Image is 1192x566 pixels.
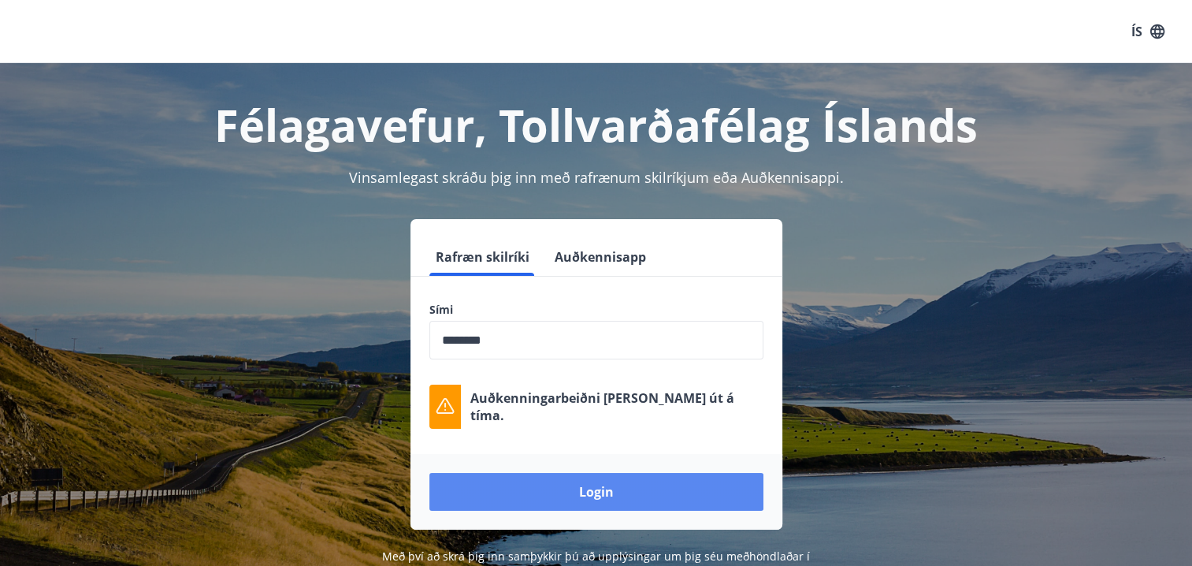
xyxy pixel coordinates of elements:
[48,95,1145,155] h1: Félagavefur, Tollvarðafélag Íslands
[429,473,763,511] button: Login
[470,389,763,424] p: Auðkenningarbeiðni [PERSON_NAME] út á tíma.
[1123,17,1173,46] button: ÍS
[429,302,763,318] label: Sími
[349,168,844,187] span: Vinsamlegast skráðu þig inn með rafrænum skilríkjum eða Auðkennisappi.
[429,238,536,276] button: Rafræn skilríki
[548,238,652,276] button: Auðkennisapp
